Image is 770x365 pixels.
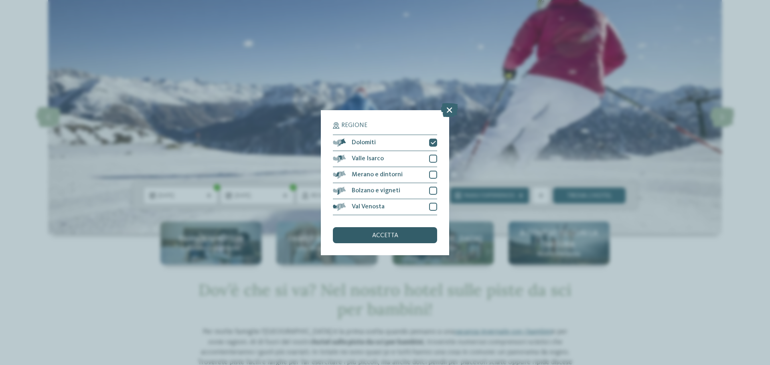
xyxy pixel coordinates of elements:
[352,204,385,210] span: Val Venosta
[352,155,384,162] span: Valle Isarco
[352,139,376,146] span: Dolomiti
[341,122,367,129] span: Regione
[352,171,403,178] span: Merano e dintorni
[352,188,400,194] span: Bolzano e vigneti
[372,232,398,239] span: accetta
